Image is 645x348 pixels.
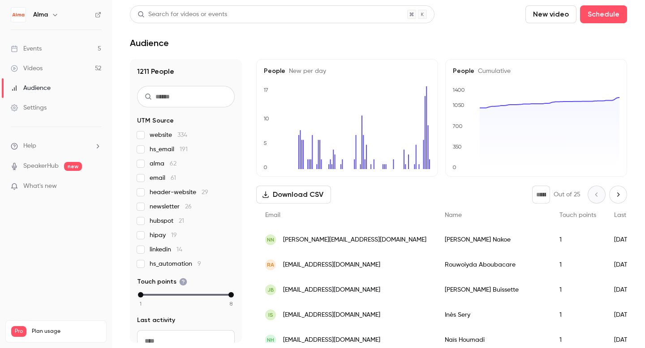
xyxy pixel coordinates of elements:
span: [EMAIL_ADDRESS][DOMAIN_NAME] [283,285,380,295]
text: 350 [453,144,462,150]
text: 1400 [452,87,465,93]
span: RA [267,261,274,269]
span: Cumulative [474,68,511,74]
span: email [150,174,176,182]
div: Inès Sery [436,302,550,327]
span: Touch points [137,277,187,286]
span: Help [23,141,36,151]
span: new [64,162,82,171]
h6: Alma [33,10,48,19]
span: 1 [140,300,142,308]
span: IS [268,311,273,319]
h1: Audience [130,38,169,48]
span: Name [445,212,462,218]
span: [EMAIL_ADDRESS][DOMAIN_NAME] [283,310,380,320]
text: 0 [452,164,456,170]
text: 700 [452,123,463,129]
h5: People [453,67,619,76]
div: [PERSON_NAME] Nakoe [436,227,550,252]
h1: 1211 People [137,66,235,77]
span: [EMAIL_ADDRESS][DOMAIN_NAME] [283,260,380,270]
div: [PERSON_NAME] Buissette [436,277,550,302]
span: Plan usage [32,328,101,335]
span: alma [150,159,176,168]
span: website [150,131,187,140]
span: 29 [202,189,208,195]
span: 14 [176,246,182,253]
div: Audience [11,84,51,93]
button: Download CSV [256,186,331,204]
span: 191 [180,146,188,153]
div: Search for videos or events [138,10,227,19]
div: 1 [550,252,605,277]
span: JB [267,286,274,294]
span: hs_email [150,145,188,154]
span: 334 [177,132,187,138]
div: Settings [11,103,47,112]
button: New video [525,5,576,23]
span: 21 [179,218,184,224]
div: 1 [550,302,605,327]
span: Touch points [559,212,596,218]
span: hubspot [150,216,184,225]
div: Rouwoiyda Aboubacare [436,252,550,277]
a: SpeakerHub [23,161,59,171]
span: NH [267,336,274,344]
span: linkedin [150,245,182,254]
text: 1050 [452,102,464,108]
div: Events [11,44,42,53]
span: Pro [11,326,26,337]
span: 19 [171,232,177,238]
h5: People [264,67,430,76]
div: 1 [550,227,605,252]
button: Schedule [580,5,627,23]
text: 0 [263,164,267,170]
text: 5 [263,140,267,146]
p: Out of 25 [554,190,580,199]
span: UTM Source [137,116,174,125]
span: Last activity [137,316,175,325]
span: NN [267,236,274,244]
iframe: Noticeable Trigger [90,182,101,191]
span: header-website [150,188,208,197]
span: newsletter [150,202,192,211]
span: [EMAIL_ADDRESS][DOMAIN_NAME] [283,335,380,345]
text: 17 [263,87,268,93]
span: 61 [171,175,176,181]
span: 62 [170,161,176,167]
span: What's new [23,182,57,191]
span: New per day [285,68,326,74]
span: 26 [185,204,192,210]
text: 10 [263,115,269,122]
span: hipay [150,231,177,240]
span: Email [265,212,280,218]
div: max [228,292,234,297]
div: 1 [550,277,605,302]
button: Next page [609,186,627,204]
div: min [138,292,143,297]
span: hs_automation [150,259,201,268]
div: Videos [11,64,43,73]
span: 9 [198,261,201,267]
span: [PERSON_NAME][EMAIL_ADDRESS][DOMAIN_NAME] [283,235,426,245]
img: Alma [11,8,26,22]
span: 8 [230,300,232,308]
li: help-dropdown-opener [11,141,101,151]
